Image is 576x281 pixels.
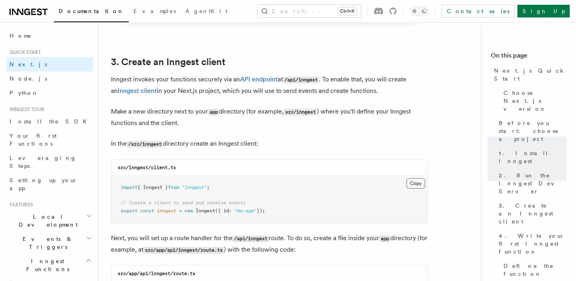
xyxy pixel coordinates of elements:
[127,141,163,148] code: /src/inngest
[111,56,225,67] a: 3. Create an Inngest client
[10,75,47,82] span: Node.js
[118,271,195,276] code: src/app/api/inngest/route.ts
[185,8,227,14] span: AgentKit
[6,232,93,254] button: Events & Triggers
[196,208,215,214] span: Inngest
[442,5,514,17] a: Contact sales
[181,2,232,21] a: AgentKit
[118,165,176,170] code: src/inngest/client.ts
[134,8,176,14] span: Examples
[157,208,176,214] span: inngest
[6,29,93,43] a: Home
[496,198,566,229] a: 3. Create an Inngest client
[6,86,93,100] a: Python
[10,133,57,147] span: Your first Functions
[500,86,566,116] a: Choose Next.js version
[59,8,124,14] span: Documentation
[257,5,361,17] button: Search...Ctrl+K
[6,254,93,276] button: Inngest Functions
[496,168,566,198] a: 2. Run the Inngest Dev Server
[379,235,390,242] code: app
[182,185,207,190] span: "inngest"
[121,185,137,190] span: import
[10,90,38,96] span: Python
[500,259,566,281] a: Define the function
[54,2,129,22] a: Documentation
[235,208,257,214] span: "my-app"
[496,116,566,146] a: Before you start: choose a project
[6,71,93,86] a: Node.js
[121,208,137,214] span: export
[168,185,179,190] span: from
[504,262,566,278] span: Define the function
[283,77,319,83] code: /api/inngest
[208,109,219,115] code: app
[496,229,566,259] a: 4. Write your first Inngest function
[229,208,232,214] span: :
[118,87,157,94] a: Inngest client
[140,208,154,214] span: const
[499,149,566,165] span: 1. Install Inngest
[111,233,428,256] p: Next, you will set up a route handler for the route. To do so, create a file inside your director...
[6,202,33,208] span: Features
[6,213,86,229] span: Local Development
[499,171,566,195] span: 2. Run the Inngest Dev Server
[6,129,93,151] a: Your first Functions
[499,232,566,256] span: 4. Write your first Inngest function
[499,119,566,143] span: Before you start: choose a project
[240,75,278,83] a: API endpoint
[185,208,193,214] span: new
[6,235,86,251] span: Events & Triggers
[257,208,265,214] span: });
[6,57,93,71] a: Next.js
[499,202,566,225] span: 3. Create an Inngest client
[111,106,428,129] p: Make a new directory next to your directory (for example, ) where you'll define your Inngest func...
[215,208,229,214] span: ({ id
[494,67,566,83] span: Next.js Quick Start
[179,208,182,214] span: =
[6,210,93,232] button: Local Development
[6,49,41,56] span: Quick start
[6,151,93,173] a: Leveraging Steps
[111,74,428,96] p: Inngest invokes your functions securely via an at . To enable that, you will create an in your Ne...
[10,155,76,169] span: Leveraging Steps
[504,89,566,113] span: Choose Next.js version
[410,6,429,16] button: Toggle dark mode
[491,64,566,86] a: Next.js Quick Start
[284,109,317,115] code: src/inngest
[111,138,428,150] p: In the directory create an Inngest client:
[338,7,356,15] kbd: Ctrl+K
[10,61,47,67] span: Next.js
[10,118,92,125] span: Install the SDK
[233,235,269,242] code: /api/inngest
[406,178,425,189] button: Copy
[129,2,181,21] a: Examples
[10,32,32,40] span: Home
[207,185,210,190] span: ;
[6,173,93,195] a: Setting up your app
[496,146,566,168] a: 1. Install Inngest
[10,177,78,191] span: Setting up your app
[137,185,168,190] span: { Inngest }
[143,247,224,254] code: src/app/api/inngest/route.ts
[121,200,246,206] span: // Create a client to send and receive events
[491,51,566,64] h4: On this page
[6,257,86,273] span: Inngest Functions
[517,5,570,17] a: Sign Up
[6,114,93,129] a: Install the SDK
[6,106,44,113] span: Inngest tour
